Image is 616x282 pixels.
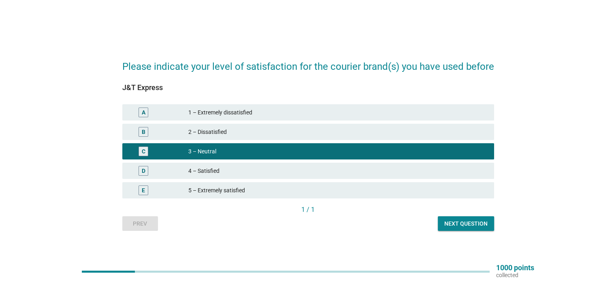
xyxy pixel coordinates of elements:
[188,108,487,117] div: 1 – Extremely dissatisfied
[142,167,145,175] div: D
[496,271,534,279] p: collected
[188,166,487,176] div: 4 – Satisfied
[142,108,145,117] div: A
[142,147,145,156] div: C
[188,127,487,137] div: 2 – Dissatisfied
[188,185,487,195] div: 5 – Extremely satisfied
[122,82,494,93] div: J&T Express
[496,264,534,271] p: 1000 points
[444,220,488,228] div: Next question
[438,216,494,231] button: Next question
[122,51,494,74] h2: Please indicate your level of satisfaction for the courier brand(s) you have used before
[142,186,145,195] div: E
[142,128,145,136] div: B
[188,146,487,156] div: 3 – Neutral
[122,205,494,215] div: 1 / 1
